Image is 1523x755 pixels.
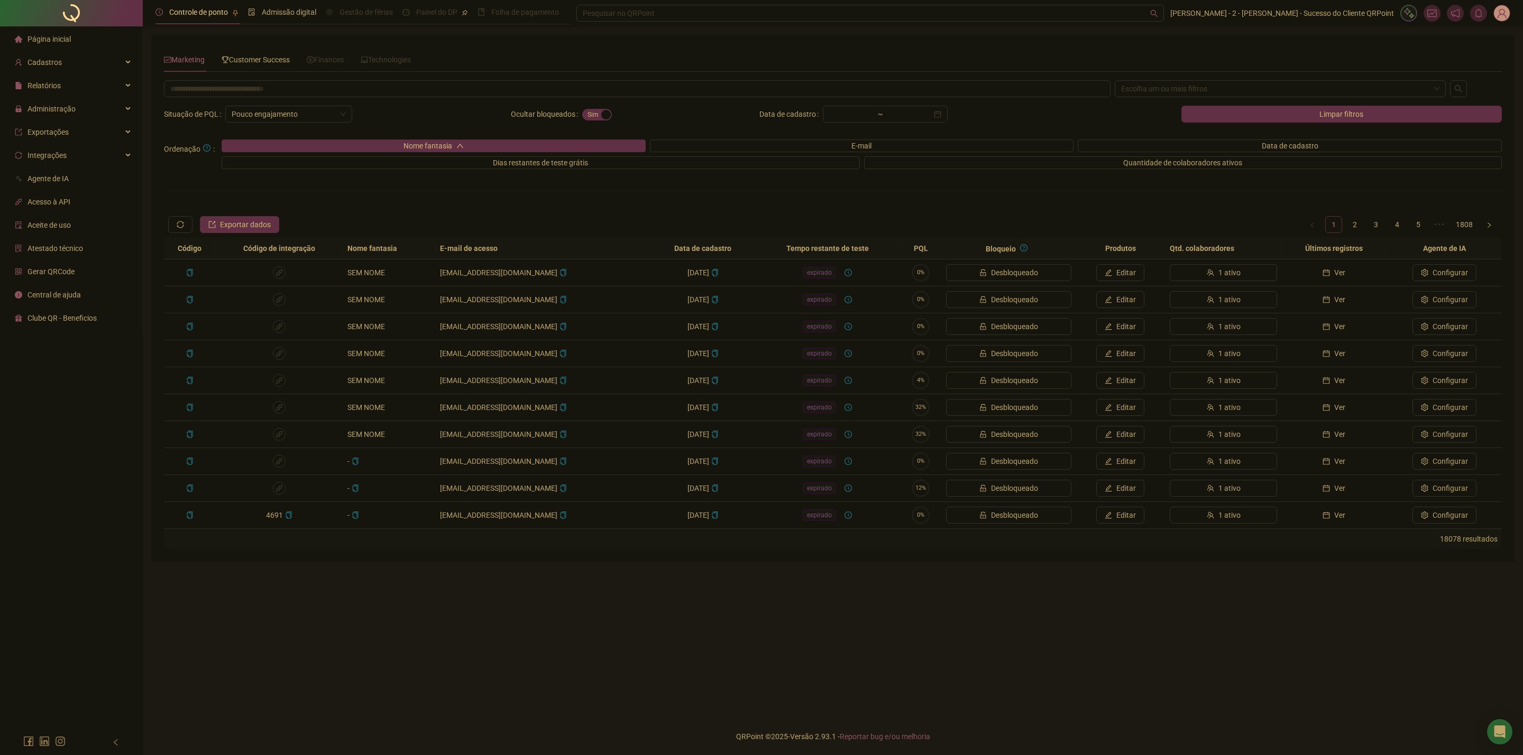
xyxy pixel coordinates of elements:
[845,296,852,303] span: clock-circle
[979,269,987,276] span: unlock
[794,372,860,389] button: expiradoclock-circle
[15,268,22,275] span: qrcode
[1421,431,1428,438] span: setting
[186,509,194,521] button: copiar
[285,509,292,521] button: copiar
[1412,480,1476,497] button: Configurar
[1410,217,1426,232] a: 5
[711,482,719,494] button: copiar
[559,484,567,492] span: copy
[1116,267,1136,278] span: Editar
[15,35,22,43] span: home
[803,321,836,332] span: expirado
[1218,294,1241,305] span: 1 ativo
[27,35,71,43] span: Página inicial
[186,431,194,438] span: copy
[1325,216,1342,233] li: 1
[1207,269,1214,276] span: team
[15,128,22,136] span: export
[1347,217,1363,232] a: 2
[1096,453,1144,470] button: Editar
[1286,399,1382,416] button: Ver
[186,402,194,413] button: copiar
[186,484,194,492] span: copy
[1421,484,1428,492] span: setting
[794,453,860,470] button: expiradoclock-circle
[711,375,719,386] button: copiar
[15,152,22,159] span: sync
[1105,350,1112,357] span: edit
[794,399,860,416] button: expiradoclock-circle
[1286,318,1382,335] button: Ver
[27,198,70,206] span: Acesso à API
[186,323,194,330] span: copy
[946,345,1071,362] button: Desbloqueado
[186,455,194,467] button: copiar
[1286,507,1382,524] button: Ver
[1433,348,1468,359] span: Configurar
[559,348,567,359] button: copiar
[1262,140,1318,152] span: Data de cadastro
[352,455,359,467] button: copiar
[1116,482,1136,494] span: Editar
[1105,458,1112,465] span: edit
[1334,267,1345,278] span: Ver
[1105,431,1112,438] span: edit
[845,350,852,357] span: clock-circle
[1334,294,1345,305] span: Ver
[1486,222,1492,228] span: right
[794,507,860,524] button: expiradoclock-circle
[352,482,359,494] button: copiar
[1207,323,1214,330] span: team
[1286,426,1382,443] button: Ver
[711,484,719,492] span: copy
[794,318,860,335] button: expiradoclock-circle
[1481,216,1498,233] button: right
[493,157,588,169] span: Dias restantes de teste grátis
[1020,244,1027,251] span: question-circle
[979,404,987,411] span: unlock
[1323,296,1330,303] span: calendar
[186,428,194,440] button: copiar
[711,458,719,465] span: copy
[979,484,987,492] span: unlock
[27,174,69,183] span: Agente de IA
[559,296,567,303] span: copy
[1170,291,1277,308] button: 1 ativo
[559,377,567,384] span: copy
[1412,507,1476,524] button: Configurar
[711,428,719,440] button: copiar
[1453,217,1476,232] a: 1808
[946,372,1071,389] button: Desbloqueado
[1334,482,1345,494] span: Ver
[1170,345,1277,362] button: 1 ativo
[711,350,719,357] span: copy
[991,348,1038,359] span: Desbloqueado
[803,482,836,494] span: expirado
[352,509,359,521] button: copiar
[1421,296,1428,303] span: setting
[27,314,97,322] span: Clube QR - Beneficios
[208,221,216,228] span: export
[1334,348,1345,359] span: Ver
[864,156,1502,169] button: Quantidade de colaboradores ativos
[1421,323,1428,330] span: setting
[27,244,83,253] span: Atestado técnico
[1116,294,1136,305] span: Editar
[1181,106,1502,123] button: Limpar filtros
[1116,321,1136,332] span: Editar
[1096,372,1144,389] button: Editar
[559,269,567,276] span: copy
[1433,294,1468,305] span: Configurar
[1218,428,1241,440] span: 1 ativo
[979,350,987,357] span: unlock
[711,294,719,305] button: copiar
[186,482,194,494] button: copiar
[1412,318,1476,335] button: Configurar
[1170,372,1277,389] button: 1 ativo
[711,402,719,413] button: copiar
[1207,458,1214,465] span: team
[1170,399,1277,416] button: 1 ativo
[559,375,567,386] button: copiar
[1323,269,1330,276] span: calendar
